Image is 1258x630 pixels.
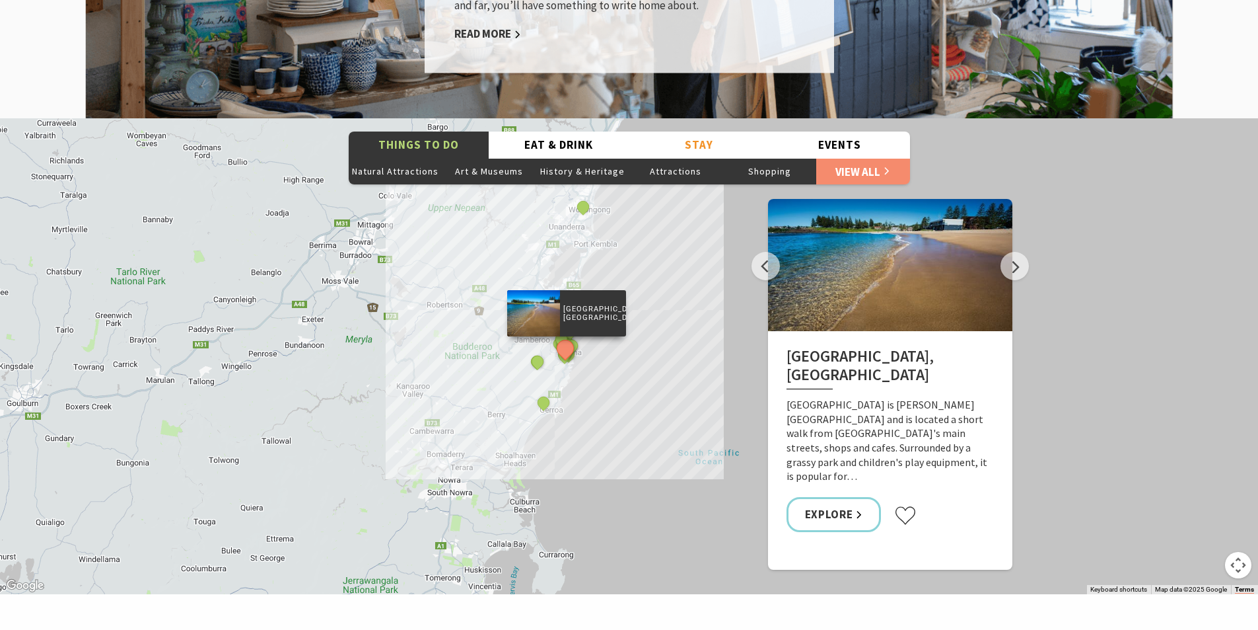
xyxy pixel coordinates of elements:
[349,132,489,159] button: Things To Do
[536,158,629,184] button: History & Heritage
[1225,552,1251,578] button: Map camera controls
[816,158,910,184] a: View All
[3,577,47,594] a: Click to see this area on Google Maps
[535,394,552,411] button: See detail about Surf Camp Australia
[454,26,521,42] a: Read More
[786,497,882,532] a: Explore
[629,132,770,159] button: Stay
[552,331,569,348] button: See detail about Spring Creek Wetlands and Bird Hide, Kiama
[3,577,47,594] img: Google
[560,303,626,324] p: [GEOGRAPHIC_DATA], [GEOGRAPHIC_DATA]
[442,158,536,184] button: Art & Museums
[528,352,545,370] button: See detail about Saddleback Mountain Lookout, Kiama
[629,158,723,184] button: Attractions
[553,336,577,361] button: See detail about Surf Beach, Kiama
[1000,252,1029,280] button: Next
[722,158,816,184] button: Shopping
[557,344,575,362] button: See detail about Bonaira Native Gardens, Kiama
[489,132,629,159] button: Eat & Drink
[769,132,910,159] button: Events
[1155,586,1227,593] span: Map data ©2025 Google
[786,347,994,390] h2: [GEOGRAPHIC_DATA], [GEOGRAPHIC_DATA]
[574,198,591,216] button: See detail about Miss Zoe's School of Dance
[1235,586,1254,594] a: Terms (opens in new tab)
[1090,585,1147,594] button: Keyboard shortcuts
[786,398,994,484] p: [GEOGRAPHIC_DATA] is [PERSON_NAME][GEOGRAPHIC_DATA] and is located a short walk from [GEOGRAPHIC_...
[894,506,917,526] button: Click to favourite Surf Beach, Kiama
[349,158,442,184] button: Natural Attractions
[751,252,780,280] button: Previous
